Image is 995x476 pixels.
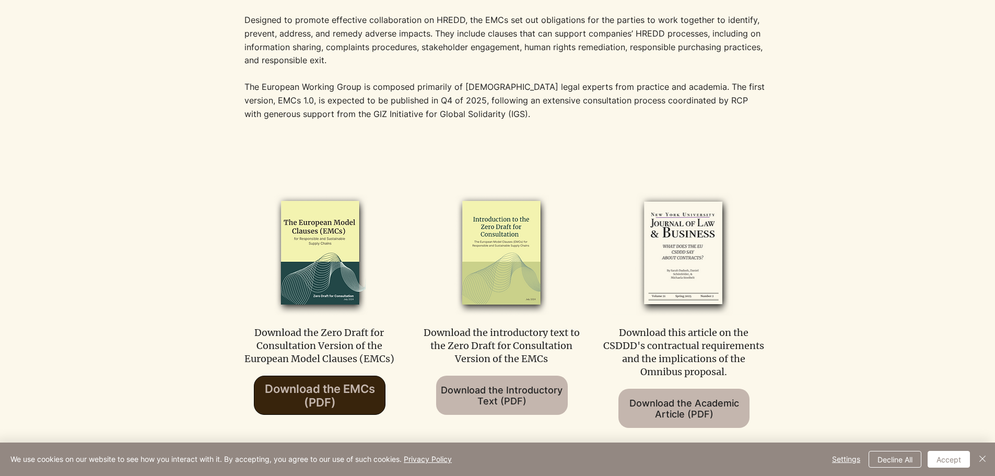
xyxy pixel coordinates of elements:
[265,382,375,409] span: Download the EMCs (PDF)
[612,191,755,316] img: RCP Toolkit Cover Mockups 1 (6)_edited.png
[976,452,989,465] img: Close
[237,326,401,366] p: Download the Zero Draft for Consultation Version of the European Model Clauses (EMCs)
[430,191,573,316] img: emcs_zero_draft_intro_2024_edited.png
[436,376,567,415] a: Download the Introductory Text (PDF)
[602,326,766,379] p: Download this article on the CSDDD's contractual requirements and the implications of the Omnibus...
[244,80,767,121] p: The European Working Group is composed primarily of [DEMOGRAPHIC_DATA] legal experts from practic...
[254,376,385,415] a: Download the EMCs (PDF)
[618,389,750,428] a: Download the Academic Article (PDF)
[618,398,750,420] span: Download the Academic Article (PDF)
[10,455,452,464] span: We use cookies on our website to see how you interact with it. By accepting, you agree to our use...
[419,326,583,366] p: Download the introductory text to the Zero Draft for Consultation Version of the EMCs
[869,451,921,468] button: Decline All
[248,191,391,316] img: EMCs-zero-draft-2024_edited.png
[404,455,452,463] a: Privacy Policy
[976,451,989,468] button: Close
[928,451,970,468] button: Accept
[832,451,860,467] span: Settings
[441,385,563,407] span: Download the Introductory Text (PDF)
